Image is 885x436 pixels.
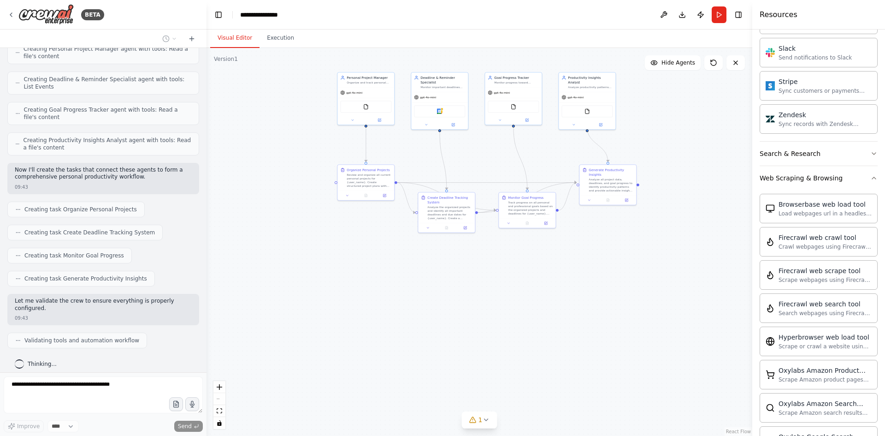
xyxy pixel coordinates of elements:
[24,45,191,60] span: Creating Personal Project Manager agent with tools: Read a file's content
[779,333,872,342] div: Hyperbrowser web load tool
[214,55,238,63] div: Version 1
[260,29,301,48] button: Execution
[174,421,203,432] button: Send
[584,108,590,114] img: FileReadTool
[81,9,104,20] div: BETA
[766,304,775,313] img: FirecrawlSearchTool
[411,72,468,130] div: Deadline & Reminder SpecialistMonitor important deadlines and create timely reminders for {user_n...
[766,403,775,412] img: OxylabsAmazonSearchScraperTool
[779,110,872,119] div: Zendesk
[213,405,225,417] button: fit view
[420,85,465,89] div: Monitor important deadlines and create timely reminders for {user_name}. Track upcoming due dates...
[779,376,872,383] div: Scrape Amazon product pages with Oxylabs Amazon Product Scraper
[766,48,775,57] img: Slack
[779,266,872,275] div: Firecrawl web scrape tool
[364,127,368,162] g: Edge from 4f2455ea-691c-46be-b858-34671f0adcaa to 0f3157e8-2c39-4e0b-bd77-87e54737bc4d
[779,233,872,242] div: Firecrawl web crawl tool
[15,315,28,322] div: 09:43
[619,197,634,203] button: Open in side panel
[478,208,496,215] g: Edge from 9358fd5a-8bf4-43ff-93ae-bb3aabb66c23 to 44f5ff7b-7ba7-487d-88d9-6fe421e91139
[779,299,872,309] div: Firecrawl web search tool
[347,81,391,84] div: Organize and track personal projects by creating structured project plans, identifying key milest...
[15,298,192,312] p: Let me validate the crew to ensure everything is properly configured.
[579,164,637,205] div: Generate Productivity InsightsAnalyze all project data, deadlines, and goal progress to identify ...
[15,167,192,181] p: Now I'll create the tasks that connect these agents to form a comprehensive personal productivity...
[397,180,415,215] g: Edge from 0f3157e8-2c39-4e0b-bd77-87e54737bc4d to 9358fd5a-8bf4-43ff-93ae-bb3aabb66c23
[779,276,872,284] div: Scrape webpages using Firecrawl and return the contents
[213,417,225,429] button: toggle interactivity
[337,164,395,201] div: Organize Personal ProjectsReview and organize all current personal projects for {user_name}. Crea...
[18,4,74,25] img: Logo
[760,166,878,190] button: Web Scraping & Browsing
[766,270,775,280] img: FirecrawlScrapeWebsiteTool
[568,85,613,89] div: Analyze productivity patterns and provide actionable insights to help {user_name} optimize their ...
[589,167,633,177] div: Generate Productivity Insights
[169,397,183,411] button: Upload files
[24,337,139,344] span: Validating tools and automation workflow
[184,33,199,44] button: Start a new chat
[726,429,751,434] a: React Flow attribution
[766,114,775,124] img: Zendesk
[779,77,872,86] div: Stripe
[178,423,192,430] span: Send
[760,149,820,158] div: Search & Research
[440,122,466,127] button: Open in side panel
[779,120,872,128] div: Sync records with Zendesk Support
[645,55,701,70] button: Hide Agents
[588,122,614,127] button: Open in side panel
[437,108,442,114] img: Google Calendar
[24,137,191,151] span: Creating Productivity Insights Analyst agent with tools: Read a file's content
[24,76,191,90] span: Creating Deadline & Reminder Specialist agent with tools: List Events
[213,381,225,393] button: zoom in
[24,275,147,282] span: Creating task Generate Productivity Insights
[397,180,577,185] g: Edge from 0f3157e8-2c39-4e0b-bd77-87e54737bc4d to e1097e60-c07e-40cb-87e7-a2a1d31d462b
[518,221,537,226] button: No output available
[766,237,775,246] img: FirecrawlCrawlWebsiteTool
[17,423,40,430] span: Improve
[598,197,618,203] button: No output available
[346,91,362,95] span: gpt-4o-mini
[240,10,286,19] nav: breadcrumb
[766,370,775,379] img: OxylabsAmazonProductScraperTool
[418,192,475,233] div: Create Deadline Tracking SystemAnalyze the organized projects and identify all important deadline...
[766,337,775,346] img: HyperbrowserLoadTool
[779,366,872,375] div: Oxylabs Amazon Product Scraper tool
[766,204,775,213] img: BrowserbaseLoadTool
[377,193,392,198] button: Open in side panel
[559,180,577,213] g: Edge from 44f5ff7b-7ba7-487d-88d9-6fe421e91139 to e1097e60-c07e-40cb-87e7-a2a1d31d462b
[484,72,542,125] div: Goal Progress TrackerMonitor progress toward personal and professional goals for {user_name}. Tra...
[24,252,124,259] span: Creating task Monitor Goal Progress
[478,180,577,215] g: Edge from 9358fd5a-8bf4-43ff-93ae-bb3aabb66c23 to e1097e60-c07e-40cb-87e7-a2a1d31d462b
[159,33,181,44] button: Switch to previous chat
[779,210,872,217] div: Load webpages url in a headless browser using Browserbase and return the contents
[437,225,456,231] button: No output available
[494,75,539,80] div: Goal Progress Tracker
[508,201,553,215] div: Track progress on all personal and professional goals based on the organized projects and deadlin...
[779,409,872,417] div: Scrape Amazon search results with Oxylabs Amazon Search Scraper
[4,420,44,432] button: Improve
[760,142,878,166] button: Search & Research
[779,54,852,61] div: Send notifications to Slack
[779,200,872,209] div: Browserbase web load tool
[732,8,745,21] button: Hide right sidebar
[567,96,584,99] span: gpt-4o-mini
[24,106,192,121] span: Creating Goal Progress Tracker agent with tools: Read a file's content
[558,72,616,130] div: Productivity Insights AnalystAnalyze productivity patterns and provide actionable insights to hel...
[366,117,393,123] button: Open in side panel
[347,167,389,172] div: Organize Personal Projects
[779,399,872,408] div: Oxylabs Amazon Search Scraper tool
[779,243,872,251] div: Crawl webpages using Firecrawl and return the contents
[661,59,695,66] span: Hide Agents
[15,184,28,191] div: 09:43
[347,75,391,80] div: Personal Project Manager
[494,81,539,84] div: Monitor progress toward personal and professional goals for {user_name}. Track completion rates, ...
[494,91,510,95] span: gpt-4o-mini
[760,173,843,183] div: Web Scraping & Browsing
[511,127,530,190] g: Edge from 9edea589-6514-4b6c-be3a-e4e9d3972b61 to 44f5ff7b-7ba7-487d-88d9-6fe421e91139
[420,96,436,99] span: gpt-4o-mini
[589,178,633,192] div: Analyze all project data, deadlines, and goal progress to identify productivity patterns and prov...
[347,173,391,188] div: Review and organize all current personal projects for {user_name}. Create structured project plan...
[420,75,465,84] div: Deadline & Reminder Specialist
[585,127,610,162] g: Edge from a80f22fd-9cbf-42c1-a59c-a3be3d1b6e34 to e1097e60-c07e-40cb-87e7-a2a1d31d462b
[457,225,473,231] button: Open in side panel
